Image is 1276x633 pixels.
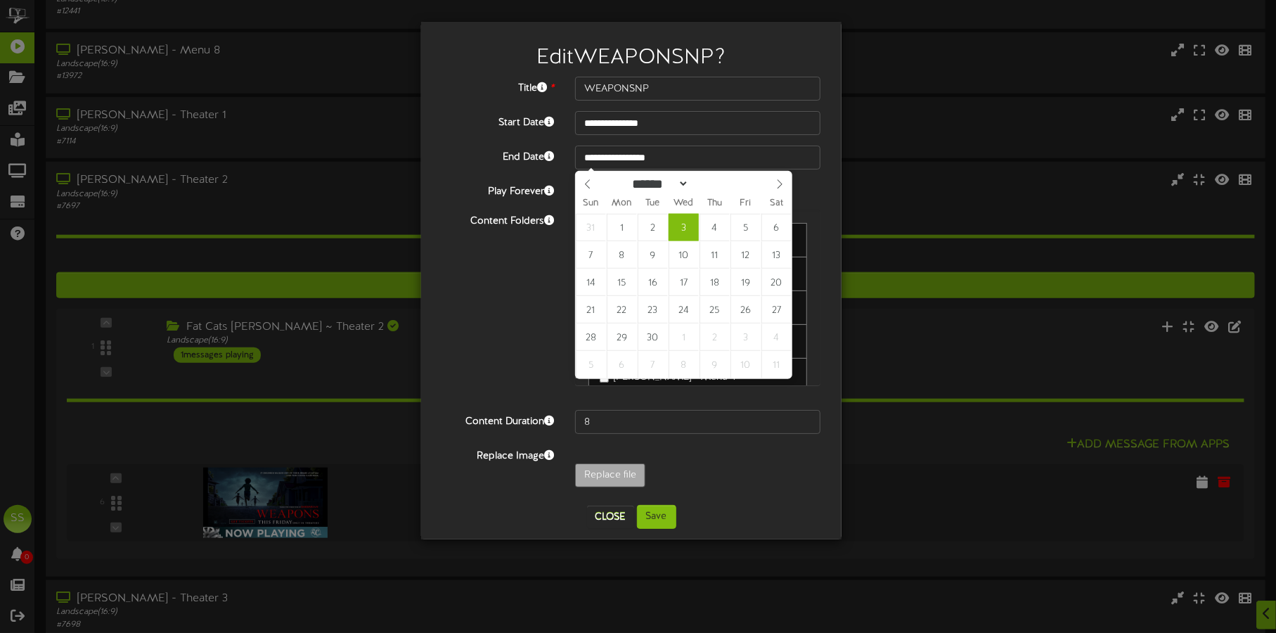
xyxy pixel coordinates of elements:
[637,505,676,529] button: Save
[730,199,761,208] span: Fri
[607,214,637,241] span: September 1, 2025
[606,199,637,208] span: Mon
[700,324,730,351] span: October 2, 2025
[637,199,668,208] span: Tue
[700,214,730,241] span: September 4, 2025
[638,241,668,269] span: September 9, 2025
[607,296,637,324] span: September 22, 2025
[442,46,820,70] h2: Edit WEAPONSNP ?
[432,210,565,229] label: Content Folders
[576,199,607,208] span: Sun
[638,269,668,296] span: September 16, 2025
[668,199,699,208] span: Wed
[761,296,792,324] span: September 27, 2025
[730,241,761,269] span: September 12, 2025
[576,296,606,324] span: September 21, 2025
[575,410,820,434] input: 15
[638,296,668,324] span: September 23, 2025
[432,146,565,165] label: End Date
[669,214,699,241] span: September 3, 2025
[607,269,637,296] span: September 15, 2025
[699,199,730,208] span: Thu
[587,506,634,528] button: Close
[761,351,792,378] span: October 11, 2025
[607,351,637,378] span: October 6, 2025
[576,214,606,241] span: August 31, 2025
[700,241,730,269] span: September 11, 2025
[638,214,668,241] span: September 2, 2025
[669,269,699,296] span: September 17, 2025
[761,199,792,208] span: Sat
[730,269,761,296] span: September 19, 2025
[576,324,606,351] span: September 28, 2025
[607,324,637,351] span: September 29, 2025
[576,351,606,378] span: October 5, 2025
[638,351,668,378] span: October 7, 2025
[700,296,730,324] span: September 25, 2025
[669,324,699,351] span: October 1, 2025
[575,77,820,101] input: Title
[761,241,792,269] span: September 13, 2025
[432,410,565,429] label: Content Duration
[730,351,761,378] span: October 10, 2025
[638,324,668,351] span: September 30, 2025
[700,351,730,378] span: October 9, 2025
[669,241,699,269] span: September 10, 2025
[432,77,565,96] label: Title
[730,324,761,351] span: October 3, 2025
[761,324,792,351] span: October 4, 2025
[432,111,565,130] label: Start Date
[761,214,792,241] span: September 6, 2025
[576,269,606,296] span: September 14, 2025
[700,269,730,296] span: September 18, 2025
[761,269,792,296] span: September 20, 2025
[669,351,699,378] span: October 8, 2025
[432,445,565,463] label: Replace Image
[689,177,740,191] input: Year
[432,180,565,199] label: Play Forever
[669,296,699,324] span: September 24, 2025
[607,241,637,269] span: September 8, 2025
[576,241,606,269] span: September 7, 2025
[730,296,761,324] span: September 26, 2025
[730,214,761,241] span: September 5, 2025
